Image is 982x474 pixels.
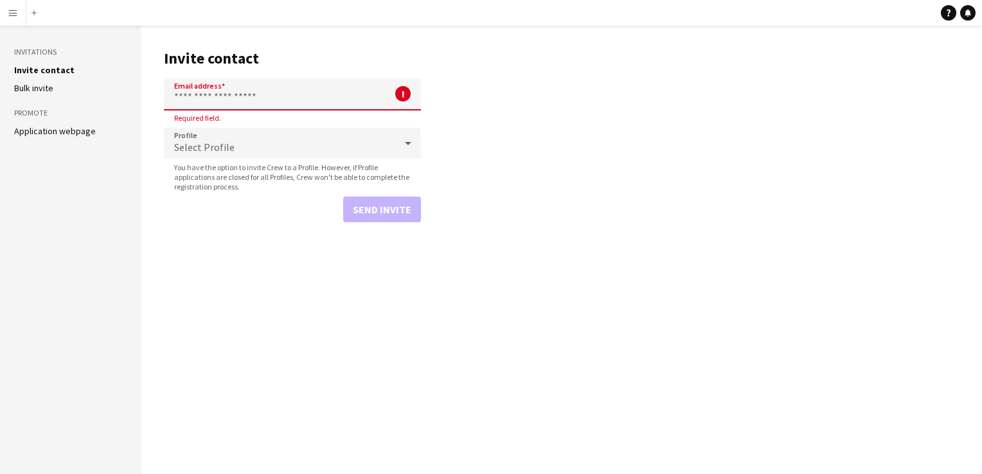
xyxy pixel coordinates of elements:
span: Select Profile [174,141,235,154]
h3: Invitations [14,46,127,58]
a: Application webpage [14,125,96,137]
span: You have the option to invite Crew to a Profile. However, if Profile applications are closed for ... [164,162,421,191]
a: Bulk invite [14,82,53,94]
span: Required field. [164,113,231,123]
h3: Promote [14,107,127,119]
a: Invite contact [14,64,75,76]
h1: Invite contact [164,49,421,68]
